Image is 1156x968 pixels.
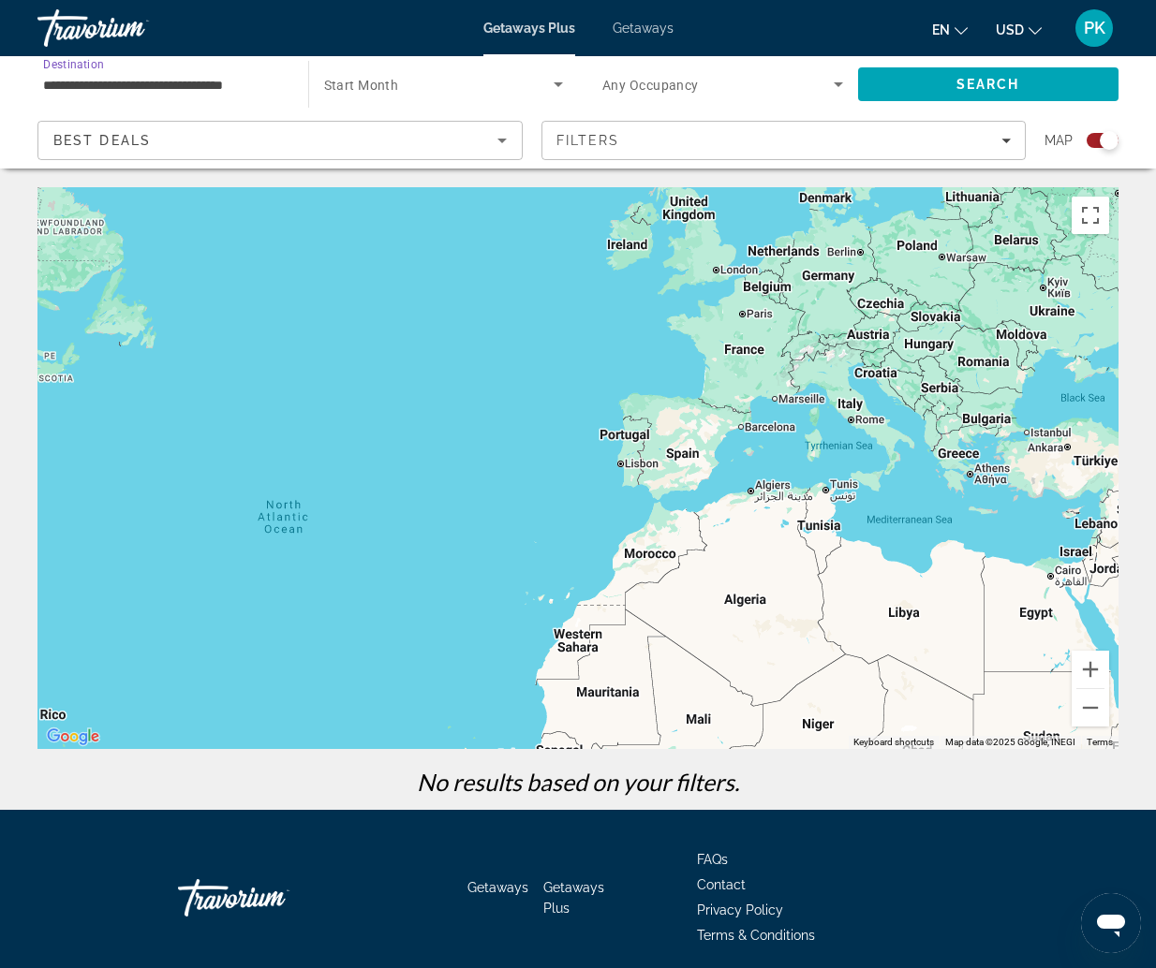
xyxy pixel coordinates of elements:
button: User Menu [1070,8,1119,48]
span: Destination [43,57,104,70]
img: Google [42,725,104,749]
a: Getaways [613,21,674,36]
button: Toggle fullscreen view [1072,197,1109,234]
a: Travorium [37,4,225,52]
button: Change language [932,16,968,43]
a: Terms & Conditions [697,928,815,943]
a: Go Home [178,870,365,926]
a: Getaways Plus [543,880,604,916]
a: Open this area in Google Maps (opens a new window) [42,725,104,749]
button: Keyboard shortcuts [853,736,934,749]
a: Getaways Plus [483,21,575,36]
span: Map data ©2025 Google, INEGI [945,737,1075,747]
span: USD [996,22,1024,37]
span: PK [1084,19,1105,37]
a: Getaways [467,880,528,895]
a: Privacy Policy [697,902,783,917]
button: Change currency [996,16,1042,43]
iframe: Button to launch messaging window [1081,893,1141,953]
span: Best Deals [53,133,151,148]
input: Select destination [43,74,284,96]
a: Contact [697,877,746,892]
p: No results based on your filters. [28,768,1128,796]
mat-select: Sort by [53,129,507,152]
a: FAQs [697,852,728,867]
span: en [932,22,950,37]
button: Filters [541,121,1027,160]
button: Search [858,67,1119,101]
span: Search [956,77,1020,92]
span: Filters [556,133,620,148]
button: Zoom in [1072,651,1109,688]
button: Zoom out [1072,689,1109,726]
a: Terms (opens in new tab) [1087,737,1113,747]
span: Start Month [324,78,399,93]
span: Map [1045,127,1073,154]
span: Any Occupancy [602,78,699,93]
